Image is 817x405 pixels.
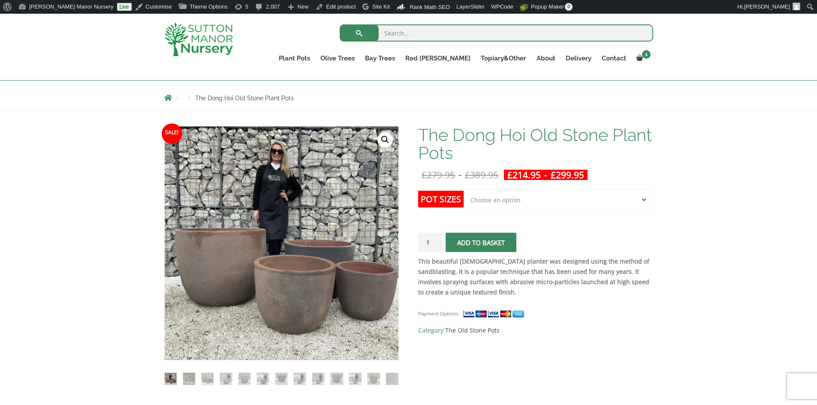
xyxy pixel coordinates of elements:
nav: Breadcrumbs [164,94,653,101]
button: Add to basket [446,233,516,252]
img: The Dong Hoi Old Stone Plant Pots - Image 11 [349,373,361,385]
a: The Old Stone Pots [445,326,500,334]
a: Topiary&Other [476,52,531,64]
img: The Dong Hoi Old Stone Plant Pots - Image 5 [238,373,250,385]
a: Bay Trees [360,52,400,64]
small: Payment Options: [418,310,460,317]
img: The Dong Hoi Old Stone Plant Pots - Image 13 [386,373,398,385]
bdi: 299.95 [551,169,584,181]
bdi: 214.95 [507,169,541,181]
bdi: 279.95 [422,169,455,181]
img: The Dong Hoi Old Stone Plant Pots - Image 8 [294,373,306,385]
span: Rank Math SEO [410,4,450,10]
span: £ [551,169,556,181]
img: The Dong Hoi Old Stone Plant Pots - Image 10 [331,373,343,385]
a: Red [PERSON_NAME] [400,52,476,64]
a: About [531,52,561,64]
a: Olive Trees [315,52,360,64]
span: 0 [565,3,573,11]
a: Live [117,3,132,11]
a: View full-screen image gallery [377,132,393,147]
span: Site Kit [372,3,390,10]
input: Search... [340,24,653,42]
span: Category: [418,325,653,336]
a: Delivery [561,52,597,64]
a: 1 [631,52,653,64]
img: The Dong Hoi Old Stone Plant Pots - Image 6 [257,373,269,385]
img: The Dong Hoi Old Stone Plant Pots - Image 4 [220,373,232,385]
img: The Dong Hoi Old Stone Plant Pots - Image 12 [368,373,380,385]
span: £ [422,169,427,181]
ins: - [504,170,588,180]
span: £ [465,169,470,181]
h1: The Dong Hoi Old Stone Plant Pots [418,126,653,162]
strong: This beautiful [DEMOGRAPHIC_DATA] planter was designed using the method of sandblasting. It is a ... [418,257,649,296]
label: Pot Sizes [418,191,464,207]
input: Product quantity [418,233,444,252]
img: logo [164,22,233,56]
span: 1 [642,50,651,59]
a: Contact [597,52,631,64]
span: The Dong Hoi Old Stone Plant Pots [195,95,294,102]
img: payment supported [463,309,527,318]
span: [PERSON_NAME] [744,3,790,10]
span: Sale! [162,123,182,144]
img: The Dong Hoi Old Stone Plant Pots - Image 9 [312,373,324,385]
del: - [418,170,502,180]
bdi: 389.95 [465,169,498,181]
img: The Dong Hoi Old Stone Plant Pots - Image 2 [183,373,195,385]
img: The Dong Hoi Old Stone Plant Pots - Image 3 [202,373,214,385]
a: Plant Pots [274,52,315,64]
img: The Dong Hoi Old Stone Plant Pots - Image 7 [275,373,287,385]
img: The Dong Hoi Old Stone Plant Pots [165,373,177,385]
span: £ [507,169,513,181]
